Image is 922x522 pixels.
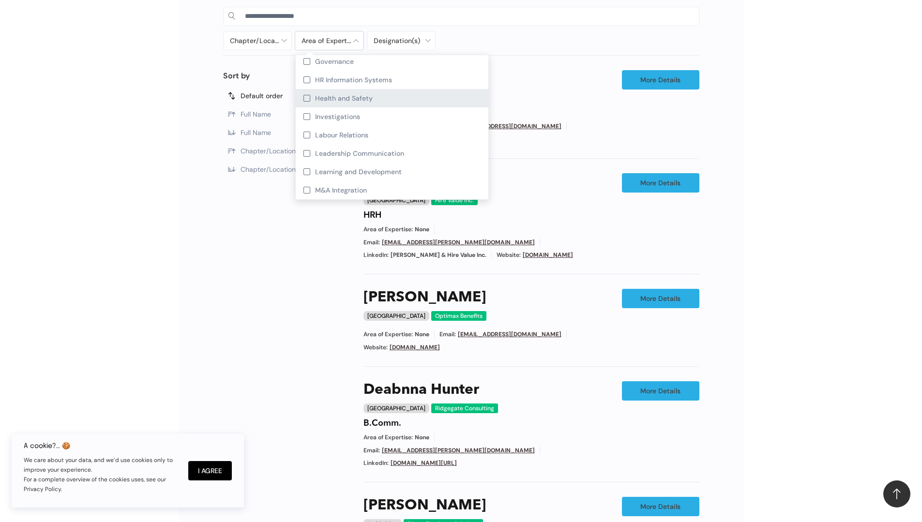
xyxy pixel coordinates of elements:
p: We care about your data, and we’d use cookies only to improve your experience. For a complete ove... [24,455,179,494]
span: Investigations [315,112,360,121]
a: Deabnna Hunter [363,381,479,399]
span: Area of Expertise: [363,330,413,339]
a: [DOMAIN_NAME] [390,343,440,351]
span: [PERSON_NAME] & Hire Value Inc. [391,251,486,259]
span: None [415,225,429,234]
span: Governance [315,57,354,66]
div: [GEOGRAPHIC_DATA] [363,311,429,321]
a: More Details [622,70,699,89]
a: More Details [622,173,699,193]
div: [GEOGRAPHIC_DATA] [363,195,429,205]
span: LinkedIn: [363,459,389,467]
span: Health and Safety [315,94,373,103]
span: HR Information Systems [315,75,392,84]
span: Email: [439,330,456,339]
span: Chapter/Location [241,147,296,155]
a: More Details [622,381,699,401]
div: Ridgegate Consulting [431,403,498,413]
p: Sort by [223,70,250,82]
span: Default order [241,91,283,100]
span: Learning and Development [315,167,402,176]
a: More Details [622,289,699,308]
a: [DOMAIN_NAME][URL] [391,459,457,467]
h4: B.Comm. [363,418,401,429]
a: [EMAIL_ADDRESS][DOMAIN_NAME] [458,330,561,338]
span: Area of Expertise: [363,225,413,234]
button: I Agree [188,461,232,480]
span: LinkedIn: [363,251,389,259]
span: Email: [363,239,380,247]
a: [EMAIL_ADDRESS][PERSON_NAME][DOMAIN_NAME] [382,239,535,246]
span: None [415,433,429,442]
span: None [415,330,429,339]
div: [GEOGRAPHIC_DATA] [363,403,429,413]
span: Full Name [241,128,271,137]
span: Leadership Communication [315,149,404,158]
div: Optimax Benefits [431,311,486,321]
a: [EMAIL_ADDRESS][PERSON_NAME][DOMAIN_NAME] [382,447,535,454]
a: [PERSON_NAME] [363,289,486,306]
span: Labour Relations [315,131,368,139]
h6: A cookie?.. 🍪 [24,442,179,449]
a: More Details [622,497,699,516]
a: [EMAIL_ADDRESS][DOMAIN_NAME] [458,122,561,130]
span: Website: [363,343,388,352]
span: Full Name [241,110,271,119]
span: Website: [497,251,521,259]
span: Email: [363,447,380,455]
span: M&A Integration [315,186,367,194]
a: [PERSON_NAME] [363,497,486,514]
span: Chapter/Location [241,165,296,174]
span: Area of Expertise: [363,433,413,442]
div: Hire Value Inc. [431,195,478,205]
a: [DOMAIN_NAME] [523,251,573,259]
h4: HRH [363,210,381,221]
